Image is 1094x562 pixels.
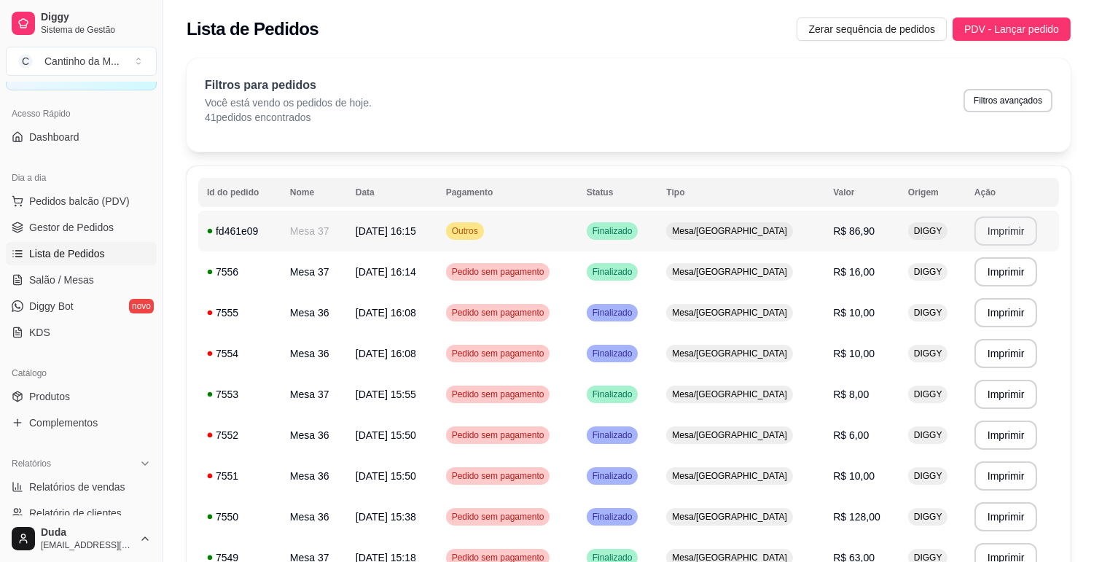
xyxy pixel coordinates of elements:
[911,511,945,523] span: DIGGY
[669,389,790,400] span: Mesa/[GEOGRAPHIC_DATA]
[6,268,157,292] a: Salão / Mesas
[29,299,74,313] span: Diggy Bot
[205,110,372,125] p: 41 pedidos encontrados
[669,307,790,319] span: Mesa/[GEOGRAPHIC_DATA]
[6,242,157,265] a: Lista de Pedidos
[356,348,416,359] span: [DATE] 16:08
[669,348,790,359] span: Mesa/[GEOGRAPHIC_DATA]
[974,421,1038,450] button: Imprimir
[953,17,1071,41] button: PDV - Lançar pedido
[824,178,899,207] th: Valor
[6,125,157,149] a: Dashboard
[669,511,790,523] span: Mesa/[GEOGRAPHIC_DATA]
[6,475,157,499] a: Relatórios de vendas
[833,225,875,237] span: R$ 86,90
[6,47,157,76] button: Select a team
[974,380,1038,409] button: Imprimir
[911,225,945,237] span: DIGGY
[833,470,875,482] span: R$ 10,00
[911,389,945,400] span: DIGGY
[198,178,281,207] th: Id do pedido
[833,266,875,278] span: R$ 16,00
[29,506,122,520] span: Relatório de clientes
[911,307,945,319] span: DIGGY
[833,307,875,319] span: R$ 10,00
[281,496,347,537] td: Mesa 36
[356,511,416,523] span: [DATE] 15:38
[356,307,416,319] span: [DATE] 16:08
[41,11,151,24] span: Diggy
[449,225,481,237] span: Outros
[6,521,157,556] button: Duda[EMAIL_ADDRESS][DOMAIN_NAME]
[974,216,1038,246] button: Imprimir
[669,429,790,441] span: Mesa/[GEOGRAPHIC_DATA]
[6,166,157,190] div: Dia a dia
[6,216,157,239] a: Gestor de Pedidos
[281,456,347,496] td: Mesa 36
[6,190,157,213] button: Pedidos balcão (PDV)
[808,21,935,37] span: Zerar sequência de pedidos
[6,501,157,525] a: Relatório de clientes
[281,211,347,251] td: Mesa 37
[449,307,547,319] span: Pedido sem pagamento
[974,502,1038,531] button: Imprimir
[281,415,347,456] td: Mesa 36
[833,348,875,359] span: R$ 10,00
[911,348,945,359] span: DIGGY
[6,411,157,434] a: Complementos
[29,480,125,494] span: Relatórios de vendas
[207,305,273,320] div: 7555
[207,428,273,442] div: 7552
[187,17,319,41] h2: Lista de Pedidos
[356,389,416,400] span: [DATE] 15:55
[449,348,547,359] span: Pedido sem pagamento
[29,246,105,261] span: Lista de Pedidos
[347,178,437,207] th: Data
[205,95,372,110] p: Você está vendo os pedidos de hoje.
[590,511,636,523] span: Finalizado
[964,21,1059,37] span: PDV - Lançar pedido
[833,389,869,400] span: R$ 8,00
[356,225,416,237] span: [DATE] 16:15
[590,348,636,359] span: Finalizado
[29,325,50,340] span: KDS
[41,539,133,551] span: [EMAIL_ADDRESS][DOMAIN_NAME]
[29,130,79,144] span: Dashboard
[911,266,945,278] span: DIGGY
[6,385,157,408] a: Produtos
[899,178,966,207] th: Origem
[964,89,1052,112] button: Filtros avançados
[449,429,547,441] span: Pedido sem pagamento
[207,265,273,279] div: 7556
[657,178,824,207] th: Tipo
[207,346,273,361] div: 7554
[6,321,157,344] a: KDS
[974,339,1038,368] button: Imprimir
[797,17,947,41] button: Zerar sequência de pedidos
[590,389,636,400] span: Finalizado
[590,429,636,441] span: Finalizado
[281,251,347,292] td: Mesa 37
[974,257,1038,286] button: Imprimir
[29,415,98,430] span: Complementos
[449,389,547,400] span: Pedido sem pagamento
[974,298,1038,327] button: Imprimir
[356,429,416,441] span: [DATE] 15:50
[6,362,157,385] div: Catálogo
[966,178,1059,207] th: Ação
[205,77,372,94] p: Filtros para pedidos
[281,374,347,415] td: Mesa 37
[437,178,578,207] th: Pagamento
[590,225,636,237] span: Finalizado
[449,511,547,523] span: Pedido sem pagamento
[281,333,347,374] td: Mesa 36
[449,470,547,482] span: Pedido sem pagamento
[41,24,151,36] span: Sistema de Gestão
[41,526,133,539] span: Duda
[833,511,880,523] span: R$ 128,00
[29,389,70,404] span: Produtos
[833,429,869,441] span: R$ 6,00
[356,470,416,482] span: [DATE] 15:50
[29,194,130,208] span: Pedidos balcão (PDV)
[207,387,273,402] div: 7553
